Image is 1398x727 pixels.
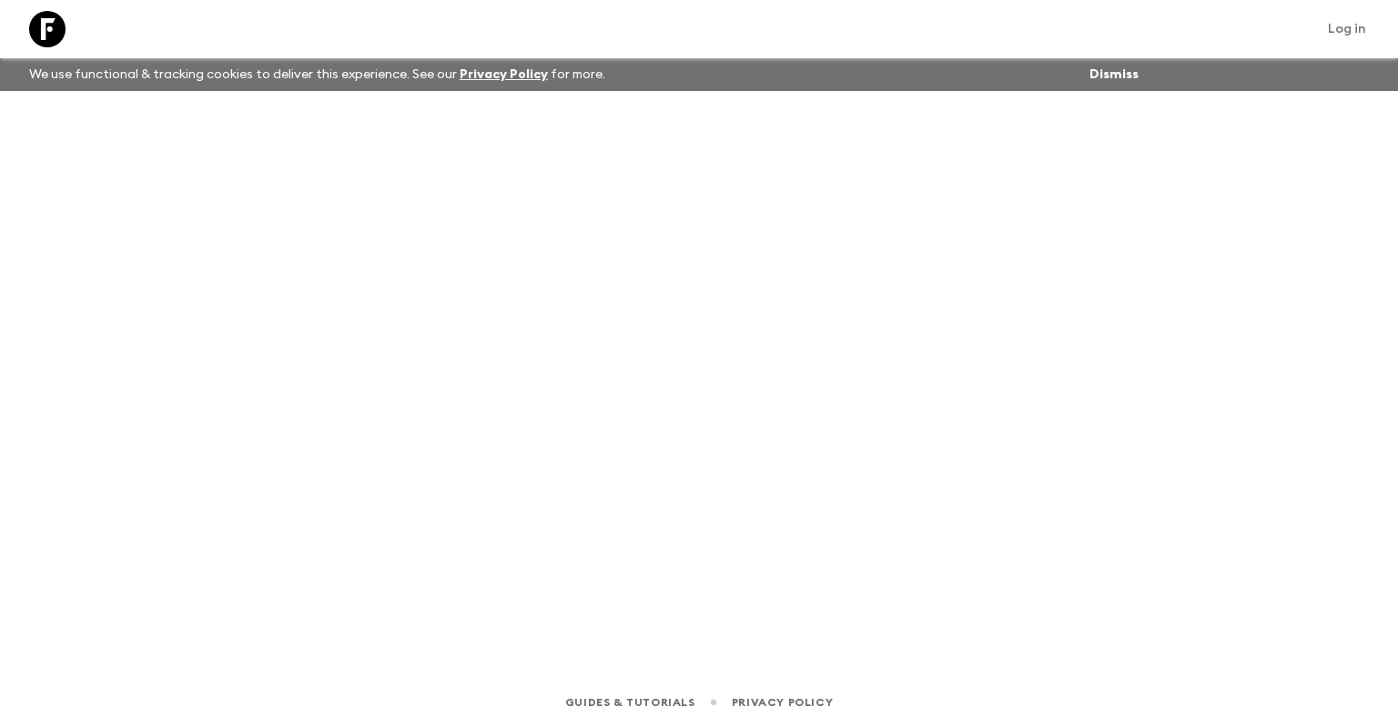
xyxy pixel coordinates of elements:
a: Privacy Policy [732,692,833,712]
button: Dismiss [1085,62,1143,87]
p: We use functional & tracking cookies to deliver this experience. See our for more. [22,58,613,91]
a: Guides & Tutorials [565,692,695,712]
a: Privacy Policy [460,68,548,81]
a: Log in [1318,16,1376,42]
